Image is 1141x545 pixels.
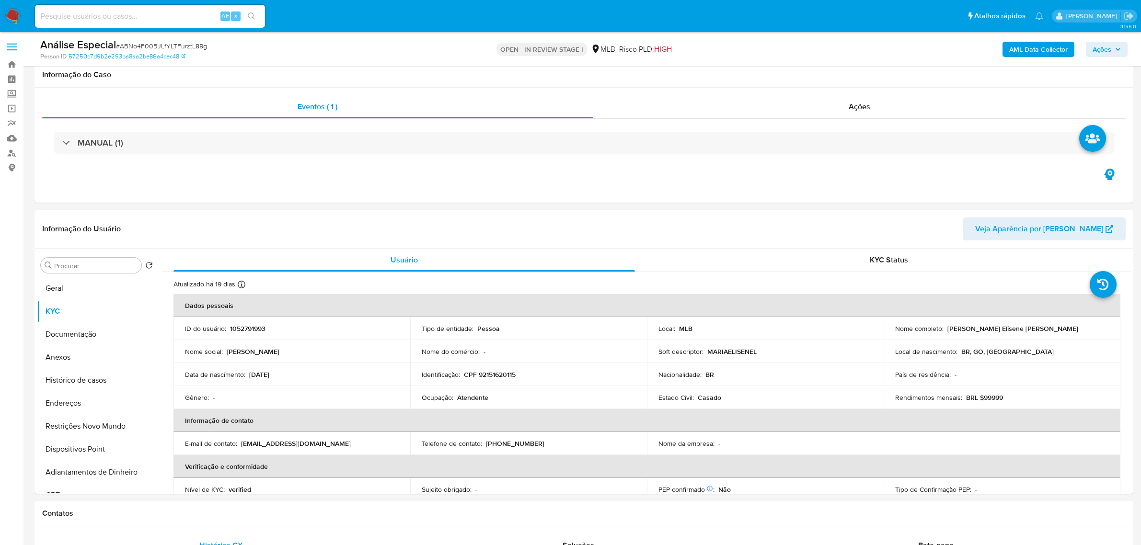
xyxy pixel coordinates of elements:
[40,37,116,52] b: Análise Especial
[422,324,473,333] p: Tipo de entidade :
[895,393,962,402] p: Rendimentos mensais :
[486,439,544,448] p: [PHONE_NUMBER]
[173,294,1120,317] th: Dados pessoais
[1093,42,1111,57] span: Ações
[464,370,516,379] p: CPF 92151620115
[705,370,714,379] p: BR
[185,324,226,333] p: ID do usuário :
[658,324,675,333] p: Local :
[221,11,229,21] span: Alt
[849,101,870,112] span: Ações
[870,254,908,265] span: KYC Status
[422,347,480,356] p: Nome do comércio :
[679,324,692,333] p: MLB
[173,455,1120,478] th: Verificação e conformidade
[185,347,223,356] p: Nome social :
[895,370,951,379] p: País de residência :
[1066,11,1120,21] p: jhonata.costa@mercadolivre.com
[45,261,52,269] button: Procurar
[42,70,1126,79] h1: Informação do Caso
[422,370,460,379] p: Identificação :
[37,392,157,415] button: Endereços
[963,217,1126,240] button: Veja Aparência por [PERSON_NAME]
[955,370,957,379] p: -
[658,347,703,356] p: Soft descriptor :
[654,44,672,55] span: HIGH
[37,438,157,461] button: Dispositivos Point
[234,11,237,21] span: s
[42,224,121,234] h1: Informação do Usuário
[947,324,1078,333] p: [PERSON_NAME] Elisene [PERSON_NAME]
[230,324,265,333] p: 1052791993
[975,217,1103,240] span: Veja Aparência por [PERSON_NAME]
[185,439,237,448] p: E-mail de contato :
[974,11,1026,21] span: Atalhos rápidos
[422,485,472,494] p: Sujeito obrigado :
[658,485,715,494] p: PEP confirmado :
[227,347,279,356] p: [PERSON_NAME]
[496,43,587,56] p: OPEN - IN REVIEW STAGE I
[37,369,157,392] button: Histórico de casos
[35,10,265,23] input: Pesquise usuários ou casos...
[213,393,215,402] p: -
[37,277,157,300] button: Geral
[422,439,482,448] p: Telefone de contato :
[37,415,157,438] button: Restrições Novo Mundo
[241,439,351,448] p: [EMAIL_ADDRESS][DOMAIN_NAME]
[895,485,971,494] p: Tipo de Confirmação PEP :
[37,323,157,346] button: Documentação
[249,370,269,379] p: [DATE]
[185,393,209,402] p: Gênero :
[457,393,488,402] p: Atendente
[975,485,977,494] p: -
[1086,42,1128,57] button: Ações
[895,324,944,333] p: Nome completo :
[69,52,185,61] a: 57250c7d9b2e293ba8aa2be86a4cec48
[718,439,720,448] p: -
[173,409,1120,432] th: Informação de contato
[78,137,123,148] h3: MANUAL (1)
[698,393,721,402] p: Casado
[298,101,337,112] span: Eventos ( 1 )
[619,44,672,55] span: Risco PLD:
[1124,11,1134,21] a: Sair
[658,439,715,448] p: Nome da empresa :
[1003,42,1074,57] button: AML Data Collector
[895,347,957,356] p: Local de nascimento :
[484,347,485,356] p: -
[37,484,157,507] button: CBT
[391,254,418,265] span: Usuário
[658,370,702,379] p: Nacionalidade :
[173,280,235,289] p: Atualizado há 19 dias
[116,41,207,51] span: # ABNo4F00BJLfYLTFurztL88g
[1035,12,1043,20] a: Notificações
[966,393,1003,402] p: BRL $99999
[475,485,477,494] p: -
[37,300,157,323] button: KYC
[718,485,731,494] p: Não
[37,461,157,484] button: Adiantamentos de Dinheiro
[477,324,500,333] p: Pessoa
[54,132,1114,154] div: MANUAL (1)
[707,347,757,356] p: MARIAELISENEL
[1009,42,1068,57] b: AML Data Collector
[145,261,153,272] button: Retornar ao pedido padrão
[658,393,694,402] p: Estado Civil :
[185,485,225,494] p: Nível de KYC :
[422,393,453,402] p: Ocupação :
[42,509,1126,518] h1: Contatos
[961,347,1054,356] p: BR, GO, [GEOGRAPHIC_DATA]
[40,52,67,61] b: Person ID
[185,370,245,379] p: Data de nascimento :
[591,44,615,55] div: MLB
[37,346,157,369] button: Anexos
[229,485,251,494] p: verified
[242,10,261,23] button: search-icon
[54,261,138,270] input: Procurar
